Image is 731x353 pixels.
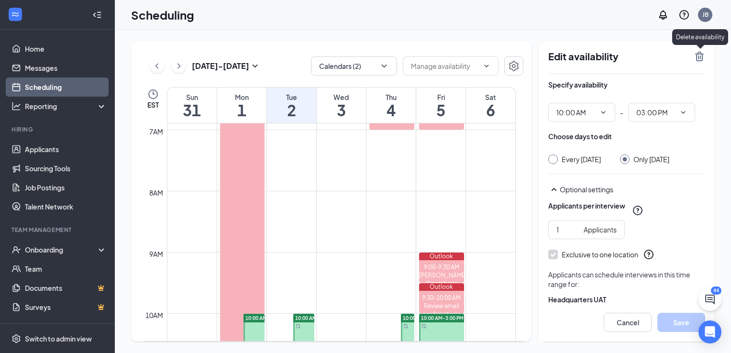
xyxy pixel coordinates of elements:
svg: Sync [403,324,408,329]
span: EST [147,100,159,110]
div: JB [702,11,709,19]
div: Fri [416,92,465,102]
div: 9:30-10:00 AM [419,294,464,302]
div: Choose days to edit [548,132,612,141]
h1: 1 [217,102,266,118]
svg: ChevronDown [679,109,687,116]
button: Save [657,313,705,332]
a: Job Postings [25,178,107,197]
svg: ChevronDown [379,61,389,71]
div: 9am [147,249,165,259]
div: Onboarding [25,245,99,254]
div: Optional settings [548,184,705,195]
svg: WorkstreamLogo [11,10,20,19]
a: September 3, 2025 [317,88,366,123]
button: ChatActive [698,288,721,311]
div: Exclusive to one location [562,250,638,259]
button: ChevronRight [172,59,186,73]
div: Wed [317,92,366,102]
a: September 1, 2025 [217,88,266,123]
h1: 6 [466,102,515,118]
svg: Analysis [11,101,21,111]
svg: SmallChevronDown [249,60,261,72]
a: Talent Network [25,197,107,216]
a: August 31, 2025 [167,88,217,123]
div: Applicants per interview [548,201,625,210]
div: Reporting [25,101,107,111]
div: Only [DATE] [633,154,669,164]
div: Every [DATE] [562,154,601,164]
span: 10:00 AM-3:00 PM [403,315,445,321]
div: 8am [147,188,165,198]
svg: QuestionInfo [632,205,643,216]
div: Applicants can schedule interviews in this time range for: [548,270,705,289]
div: Open Intercom Messenger [698,320,721,343]
button: Cancel [604,313,652,332]
button: ChevronLeft [150,59,164,73]
a: SurveysCrown [25,298,107,317]
svg: TrashOutline [694,51,705,62]
h1: 3 [317,102,366,118]
svg: QuestionInfo [678,9,690,21]
a: Scheduling [25,77,107,97]
button: Calendars (2)ChevronDown [311,56,397,76]
svg: ChatActive [704,294,716,305]
div: Sat [466,92,515,102]
h1: 5 [416,102,465,118]
div: Tue [267,92,316,102]
a: Sourcing Tools [25,159,107,178]
h1: 31 [167,102,217,118]
input: Manage availability [411,61,479,71]
span: 10:00 AM-3:00 PM [245,315,288,321]
a: September 5, 2025 [416,88,465,123]
svg: Settings [508,60,520,72]
a: Home [25,39,107,58]
div: Team Management [11,226,105,234]
h1: 2 [267,102,316,118]
a: Messages [25,58,107,77]
a: September 2, 2025 [267,88,316,123]
a: Applicants [25,140,107,159]
div: Mon [217,92,266,102]
svg: Sync [421,324,426,329]
svg: ChevronDown [483,62,490,70]
div: Headquarters UAT [548,295,705,304]
svg: Notifications [657,9,669,21]
div: Review email confirmations from new hires starting [DATE] [419,302,464,334]
svg: UserCheck [11,245,21,254]
div: - [548,103,705,122]
div: Hiring [11,125,105,133]
h3: [DATE] - [DATE] [192,61,249,71]
svg: Collapse [92,10,102,20]
a: Team [25,259,107,278]
div: 10am [144,310,165,320]
h2: Edit availability [548,51,688,62]
div: Thu [366,92,416,102]
h1: 4 [366,102,416,118]
svg: SmallChevronUp [548,184,560,195]
div: Sun [167,92,217,102]
div: Switch to admin view [25,334,92,343]
div: Outlook [419,283,464,291]
a: DocumentsCrown [25,278,107,298]
div: Delete availability [672,29,728,45]
div: Specify availability [548,80,608,89]
svg: Clock [147,88,159,100]
svg: QuestionInfo [643,249,654,260]
div: Applicants [584,224,617,235]
div: [PERSON_NAME] Operations Manager Interview [In-person] [419,271,464,312]
h1: Scheduling [131,7,194,23]
svg: ChevronLeft [152,60,162,72]
div: 9:00-9:30 AM [419,263,464,271]
a: September 4, 2025 [366,88,416,123]
button: Settings [504,56,523,76]
svg: ChevronRight [174,60,184,72]
div: Outlook [419,253,464,260]
svg: Settings [11,334,21,343]
a: September 6, 2025 [466,88,515,123]
svg: ChevronDown [599,109,607,116]
span: 10:00 AM-3:00 PM [295,315,338,321]
div: 44 [711,287,721,295]
div: Optional settings [560,185,705,194]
